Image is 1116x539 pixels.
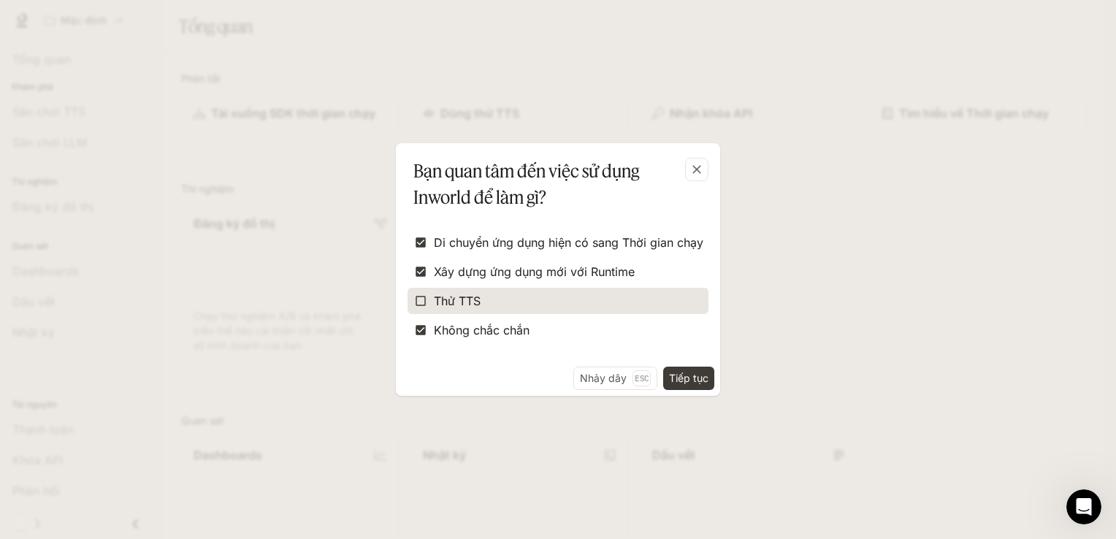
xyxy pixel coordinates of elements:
p: Esc [632,370,651,386]
span: Xây dựng ứng dụng mới với Runtime [434,263,635,280]
span: Di chuyển ứng dụng hiện có sang Thời gian chạy [434,234,703,251]
button: Nhảy dâyEsc [573,367,657,390]
font: Nhảy dây [580,370,627,388]
iframe: Intercom live chat [1066,489,1101,524]
span: Thử TTS [434,292,481,310]
p: Bạn quan tâm đến việc sử dụng Inworld để làm gì? [413,158,697,210]
button: Tiếp tục [663,367,714,390]
span: Không chắc chắn [434,321,530,339]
